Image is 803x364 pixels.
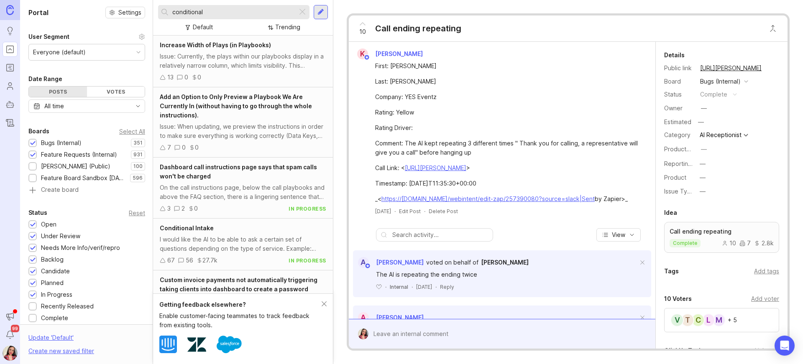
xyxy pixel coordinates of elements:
div: Needs More Info/verif/repro [41,243,120,252]
label: Product [664,174,686,181]
a: Roadmaps [3,60,18,75]
div: 10 Voters [664,294,692,304]
img: member badge [363,54,370,61]
span: Dashboard call instructions page says that spam calls won't be charged [160,163,317,180]
span: 10 [359,27,366,36]
div: Backlog [41,255,64,264]
img: Salesforce logo [217,332,242,357]
div: in progress [289,205,326,212]
div: I would like the AI to be able to ask a certain set of questions depending on the type of service... [160,235,326,253]
div: voted on behalf of [426,258,478,267]
span: Conditional Intake [160,224,214,232]
a: K[PERSON_NAME] [352,48,430,59]
div: complete [700,90,727,99]
a: Create board [28,187,145,194]
div: Votes [87,87,145,97]
div: Details [664,50,685,60]
div: Date Range [28,74,62,84]
input: Search activity... [392,230,488,239]
label: Issue Type [664,188,695,195]
div: Under Review [41,232,80,241]
img: Canny Home [6,5,14,15]
img: member badge [364,318,371,324]
div: Company: YES Eventz [375,92,639,102]
div: Comment: The AI kept repeating 3 different times " Thank you for calling, a representative will g... [375,139,639,157]
a: Call ending repeatingcomplete1072.8k [664,222,779,253]
div: L [702,313,715,327]
div: Issue: Currently, the plays within our playbooks display in a relatively narrow column, which lim... [160,52,326,70]
span: [PERSON_NAME] [376,314,424,321]
div: Call ending repeating [375,23,461,34]
p: 351 [133,140,143,146]
div: Recently Released [41,302,94,311]
div: Everyone (default) [33,48,86,57]
div: · [394,208,396,215]
div: Open [41,220,56,229]
div: Reply [440,283,454,290]
div: Select All [119,129,145,134]
div: ClickUp Tasks [664,346,706,356]
div: Default [193,23,213,32]
span: View [612,231,625,239]
div: Open Intercom Messenger [775,336,795,356]
div: — [700,159,706,168]
label: ProductboardID [664,145,708,153]
div: Posts [29,87,87,97]
a: Increase Width of Plays (in Playbooks)Issue: Currently, the plays within our playbooks display in... [153,36,333,87]
a: Autopilot [3,97,18,112]
div: The AI is repeating the ending twice [376,270,638,279]
button: ProductboardID [698,144,709,155]
div: Category [664,130,693,140]
a: A[PERSON_NAME] [353,257,424,268]
div: Trending [275,23,300,32]
div: 10 [722,240,736,246]
img: Zuleica Garcia [3,346,18,361]
div: — [700,187,706,196]
a: https://[DOMAIN_NAME]/webintent/edit-zap/257390080?source=slack|Sent [381,195,595,202]
div: All time [44,102,64,111]
div: — [701,145,707,154]
p: 596 [133,175,143,181]
div: in progress [289,257,326,264]
div: Feature Board Sandbox [DATE] [41,173,126,183]
div: Rating Driver: [375,123,639,132]
svg: toggle icon [131,103,145,109]
div: Planned [41,278,64,288]
div: Tags [664,266,679,276]
div: Feature Requests (Internal) [41,150,117,159]
div: Delete Post [429,208,458,215]
button: Settings [105,7,145,18]
a: [URL][PERSON_NAME] [698,63,764,74]
a: [URL][PERSON_NAME] [405,164,466,171]
div: Add tags [754,267,779,276]
div: 0 [195,143,199,152]
span: 99 [11,325,19,332]
a: [DATE] [375,208,391,215]
a: A[PERSON_NAME] [353,312,424,323]
span: [PERSON_NAME] [375,50,423,57]
div: 7 [739,240,751,246]
span: Custom invoice payments not automatically triggering taking clients into dashboard to create a pa... [160,276,317,293]
a: Portal [3,42,18,57]
a: Ideas [3,23,18,38]
a: Custom invoice payments not automatically triggering taking clients into dashboard to create a pa... [153,270,333,331]
div: Status [28,208,47,218]
div: Reset [129,211,145,215]
div: 13 [167,73,174,82]
div: Add voter [751,294,779,303]
p: 931 [133,151,143,158]
span: [PERSON_NAME] [481,259,529,266]
div: Board [664,77,693,86]
div: Timestamp: [DATE]T11:35:30+00:00 [375,179,639,188]
div: Owner [664,104,693,113]
a: Dashboard call instructions page says that spam calls won't be chargedOn the call instructions pa... [153,158,333,219]
div: 0 [182,143,186,152]
div: — [700,173,706,182]
label: Reporting Team [664,160,709,167]
button: View [596,228,641,242]
div: — [696,117,706,127]
div: Status [664,90,693,99]
div: Estimated [664,119,691,125]
div: 2.8k [754,240,774,246]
